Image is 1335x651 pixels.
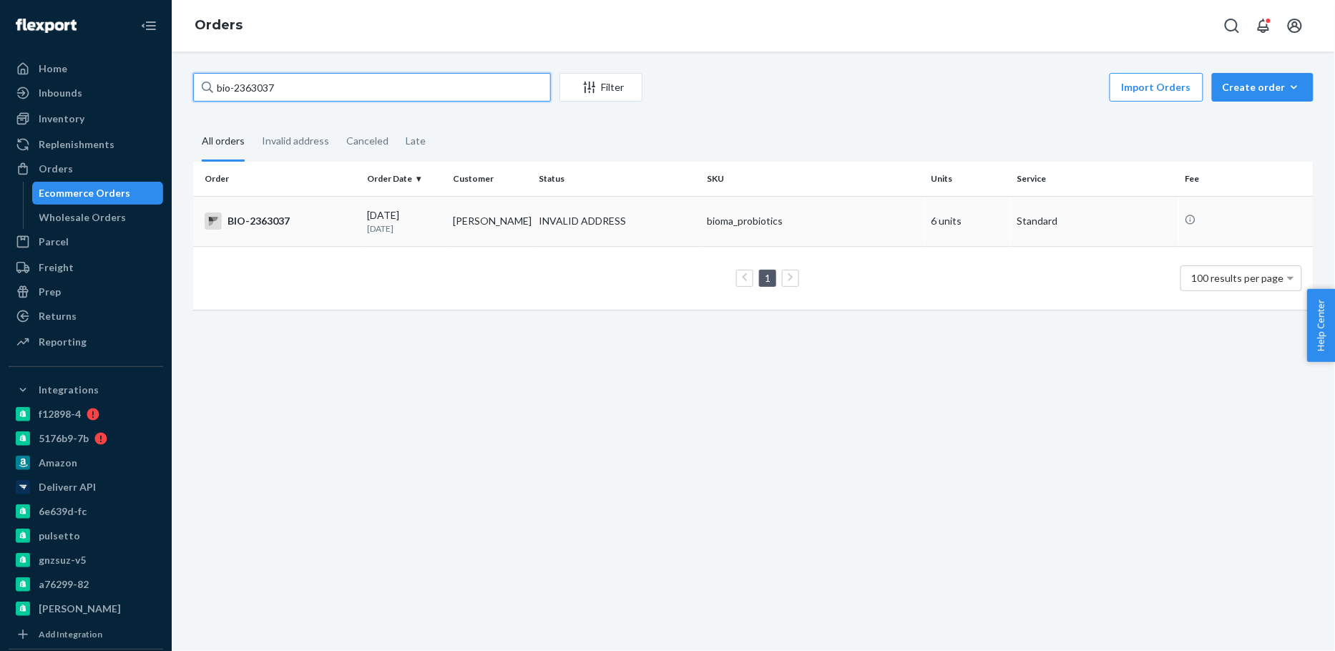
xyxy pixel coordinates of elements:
[367,208,441,235] div: [DATE]
[39,602,121,616] div: [PERSON_NAME]
[925,196,1011,246] td: 6 units
[701,162,925,196] th: SKU
[1110,73,1203,102] button: Import Orders
[205,212,356,230] div: BIO-2363037
[39,529,80,543] div: pulsetto
[1179,162,1314,196] th: Fee
[39,235,69,249] div: Parcel
[533,162,701,196] th: Status
[39,480,96,494] div: Deliverr API
[9,280,163,303] a: Prep
[1212,73,1314,102] button: Create order
[1017,214,1173,228] p: Standard
[193,162,361,196] th: Order
[9,597,163,620] a: [PERSON_NAME]
[346,122,388,160] div: Canceled
[1011,162,1179,196] th: Service
[1218,11,1246,40] button: Open Search Box
[539,214,626,228] div: INVALID ADDRESS
[9,230,163,253] a: Parcel
[560,80,642,94] div: Filter
[39,456,77,470] div: Amazon
[39,335,87,349] div: Reporting
[39,260,74,275] div: Freight
[262,122,329,160] div: Invalid address
[202,122,245,162] div: All orders
[406,122,426,160] div: Late
[39,504,87,519] div: 6e639d-fc
[9,427,163,450] a: 5176b9-7b
[9,331,163,353] a: Reporting
[9,573,163,596] a: a76299-82
[1223,80,1303,94] div: Create order
[9,256,163,279] a: Freight
[9,626,163,643] a: Add Integration
[447,196,533,246] td: [PERSON_NAME]
[9,476,163,499] a: Deliverr API
[39,62,67,76] div: Home
[39,309,77,323] div: Returns
[39,628,102,640] div: Add Integration
[39,210,127,225] div: Wholesale Orders
[9,500,163,523] a: 6e639d-fc
[39,553,86,567] div: gnzsuz-v5
[559,73,642,102] button: Filter
[16,19,77,33] img: Flexport logo
[9,82,163,104] a: Inbounds
[762,272,773,284] a: Page 1 is your current page
[32,206,164,229] a: Wholesale Orders
[195,17,243,33] a: Orders
[39,162,73,176] div: Orders
[39,137,114,152] div: Replenishments
[925,162,1011,196] th: Units
[1307,289,1335,362] button: Help Center
[9,57,163,80] a: Home
[453,172,527,185] div: Customer
[39,383,99,397] div: Integrations
[1249,11,1278,40] button: Open notifications
[39,577,89,592] div: a76299-82
[361,162,447,196] th: Order Date
[1192,272,1284,284] span: 100 results per page
[32,182,164,205] a: Ecommerce Orders
[9,133,163,156] a: Replenishments
[39,112,84,126] div: Inventory
[367,222,441,235] p: [DATE]
[183,5,254,46] ol: breadcrumbs
[9,451,163,474] a: Amazon
[39,86,82,100] div: Inbounds
[39,285,61,299] div: Prep
[135,11,163,40] button: Close Navigation
[9,549,163,572] a: gnzsuz-v5
[39,407,81,421] div: f12898-4
[39,431,89,446] div: 5176b9-7b
[9,378,163,401] button: Integrations
[9,107,163,130] a: Inventory
[193,73,551,102] input: Search orders
[9,403,163,426] a: f12898-4
[39,186,131,200] div: Ecommerce Orders
[9,524,163,547] a: pulsetto
[9,157,163,180] a: Orders
[707,214,919,228] div: bioma_probiotics
[9,305,163,328] a: Returns
[1281,11,1309,40] button: Open account menu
